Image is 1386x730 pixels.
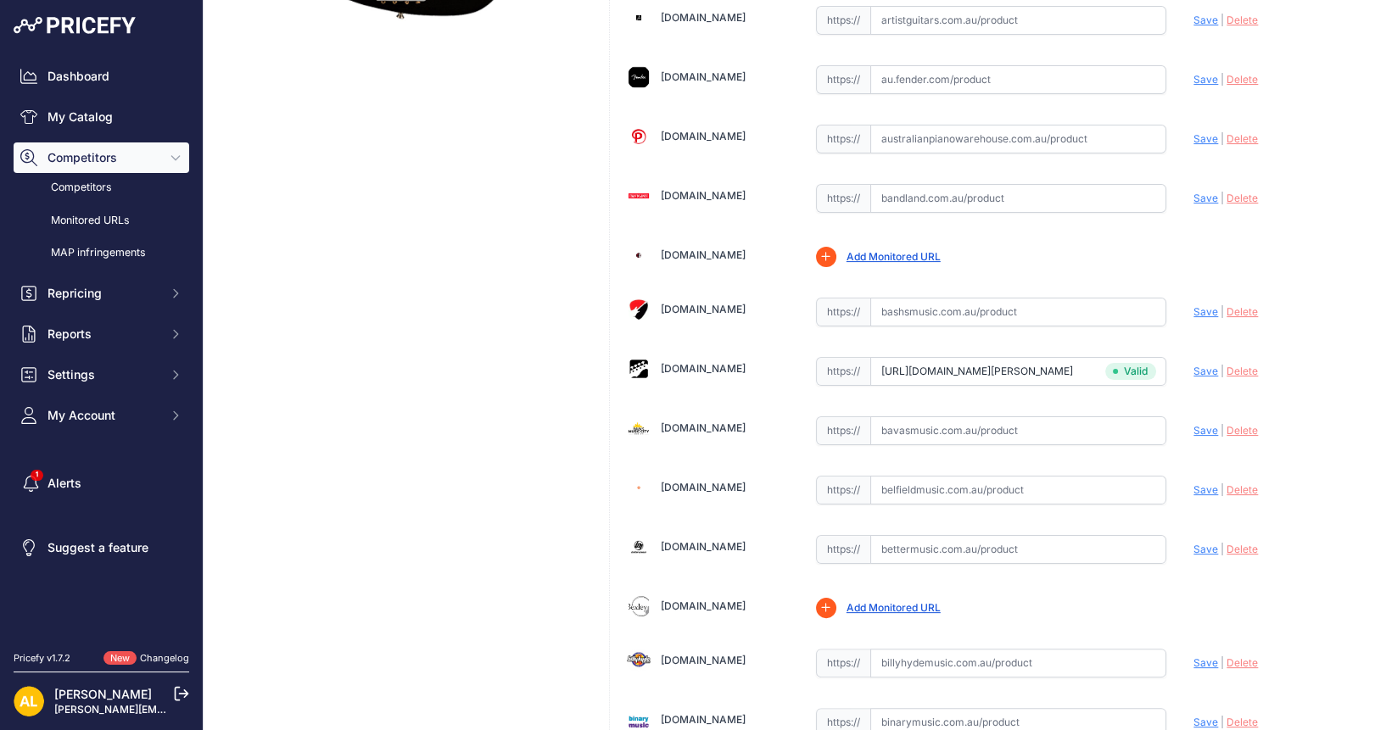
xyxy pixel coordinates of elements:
[661,303,746,315] a: [DOMAIN_NAME]
[870,298,1167,326] input: bashsmusic.com.au/product
[1193,716,1218,728] span: Save
[1221,14,1224,26] span: |
[661,713,746,726] a: [DOMAIN_NAME]
[1193,305,1218,318] span: Save
[103,651,137,666] span: New
[816,357,870,386] span: https://
[847,601,941,614] a: Add Monitored URL
[14,17,136,34] img: Pricefy Logo
[1221,305,1224,318] span: |
[54,687,152,701] a: [PERSON_NAME]
[661,481,746,493] a: [DOMAIN_NAME]
[1227,132,1258,145] span: Delete
[1227,365,1258,377] span: Delete
[816,416,870,445] span: https://
[1227,716,1258,728] span: Delete
[1193,192,1218,204] span: Save
[1193,424,1218,437] span: Save
[14,238,189,268] a: MAP infringements
[816,535,870,564] span: https://
[14,173,189,203] a: Competitors
[870,476,1167,504] input: belfieldmusic.com.au/product
[661,248,746,261] a: [DOMAIN_NAME]
[870,184,1167,213] input: bandland.com.au/product
[1193,73,1218,86] span: Save
[14,651,70,666] div: Pricefy v1.7.2
[48,366,159,383] span: Settings
[48,285,159,302] span: Repricing
[14,278,189,309] button: Repricing
[870,535,1167,564] input: bettermusic.com.au/product
[816,298,870,326] span: https://
[14,206,189,236] a: Monitored URLs
[816,65,870,94] span: https://
[14,102,189,132] a: My Catalog
[816,184,870,213] span: https://
[870,357,1167,386] input: basscentre.com.au/product
[816,125,870,153] span: https://
[870,65,1167,94] input: au.fender.com/product
[870,6,1167,35] input: artistguitars.com.au/product
[816,649,870,677] span: https://
[48,407,159,424] span: My Account
[1193,543,1218,555] span: Save
[661,421,746,434] a: [DOMAIN_NAME]
[14,400,189,431] button: My Account
[870,125,1167,153] input: australianpianowarehouse.com.au/product
[1227,483,1258,496] span: Delete
[870,649,1167,677] input: billyhydemusic.com.au/product
[661,540,746,553] a: [DOMAIN_NAME]
[870,416,1167,445] input: bavasmusic.com.au/product
[1193,656,1218,669] span: Save
[661,130,746,142] a: [DOMAIN_NAME]
[1221,192,1224,204] span: |
[847,250,941,263] a: Add Monitored URL
[661,362,746,375] a: [DOMAIN_NAME]
[661,654,746,666] a: [DOMAIN_NAME]
[1221,716,1224,728] span: |
[1193,132,1218,145] span: Save
[14,61,189,631] nav: Sidebar
[1227,14,1258,26] span: Delete
[1221,424,1224,437] span: |
[1221,543,1224,555] span: |
[140,652,189,664] a: Changelog
[48,149,159,166] span: Competitors
[661,599,746,612] a: [DOMAIN_NAME]
[1193,365,1218,377] span: Save
[48,326,159,343] span: Reports
[661,70,746,83] a: [DOMAIN_NAME]
[1227,192,1258,204] span: Delete
[14,468,189,499] a: Alerts
[1221,483,1224,496] span: |
[661,11,746,24] a: [DOMAIN_NAME]
[1193,14,1218,26] span: Save
[14,319,189,349] button: Reports
[1227,73,1258,86] span: Delete
[14,532,189,563] a: Suggest a feature
[1193,483,1218,496] span: Save
[1221,132,1224,145] span: |
[1227,424,1258,437] span: Delete
[1227,543,1258,555] span: Delete
[1221,656,1224,669] span: |
[54,703,316,716] a: [PERSON_NAME][EMAIL_ADDRESS][DOMAIN_NAME]
[14,61,189,92] a: Dashboard
[1221,365,1224,377] span: |
[1221,73,1224,86] span: |
[1227,305,1258,318] span: Delete
[661,189,746,202] a: [DOMAIN_NAME]
[816,476,870,504] span: https://
[1227,656,1258,669] span: Delete
[14,142,189,173] button: Competitors
[816,6,870,35] span: https://
[14,359,189,390] button: Settings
